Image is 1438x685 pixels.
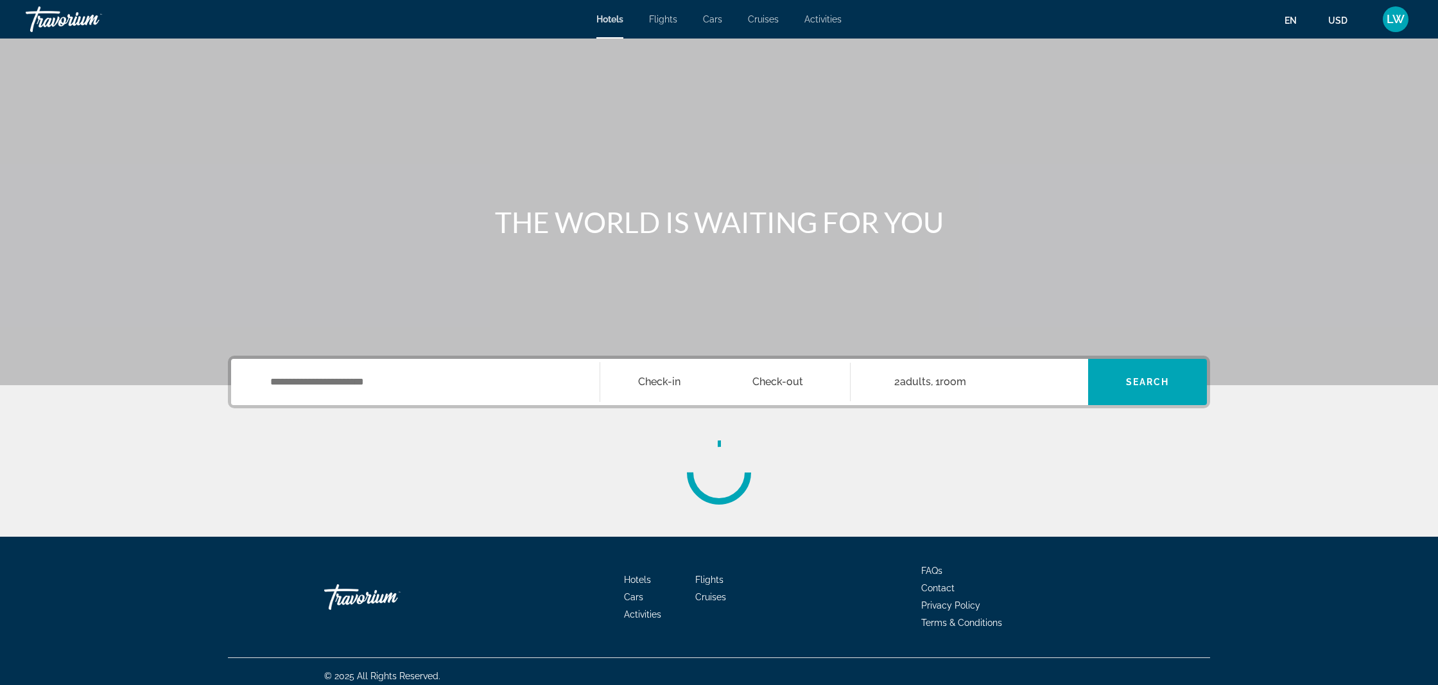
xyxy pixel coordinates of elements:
[324,578,453,616] a: Travorium
[1328,15,1347,26] span: USD
[921,566,942,576] a: FAQs
[1285,15,1297,26] span: en
[900,376,931,388] span: Adults
[596,14,623,24] a: Hotels
[324,671,440,681] span: © 2025 All Rights Reserved.
[931,373,966,391] span: , 1
[921,583,955,593] a: Contact
[231,359,1207,405] div: Search widget
[748,14,779,24] a: Cruises
[1285,11,1309,30] button: Change language
[1328,11,1360,30] button: Change currency
[26,3,154,36] a: Travorium
[851,359,1088,405] button: Travelers: 2 adults, 0 children
[1387,13,1405,26] span: LW
[649,14,677,24] a: Flights
[624,592,643,602] a: Cars
[921,600,980,611] a: Privacy Policy
[478,205,960,239] h1: THE WORLD IS WAITING FOR YOU
[624,575,651,585] a: Hotels
[703,14,722,24] a: Cars
[804,14,842,24] a: Activities
[894,373,931,391] span: 2
[921,618,1002,628] a: Terms & Conditions
[600,359,851,405] button: Check in and out dates
[1088,359,1207,405] button: Search
[1126,377,1170,387] span: Search
[940,376,966,388] span: Room
[1379,6,1412,33] button: User Menu
[695,592,726,602] a: Cruises
[624,609,661,620] a: Activities
[695,575,723,585] a: Flights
